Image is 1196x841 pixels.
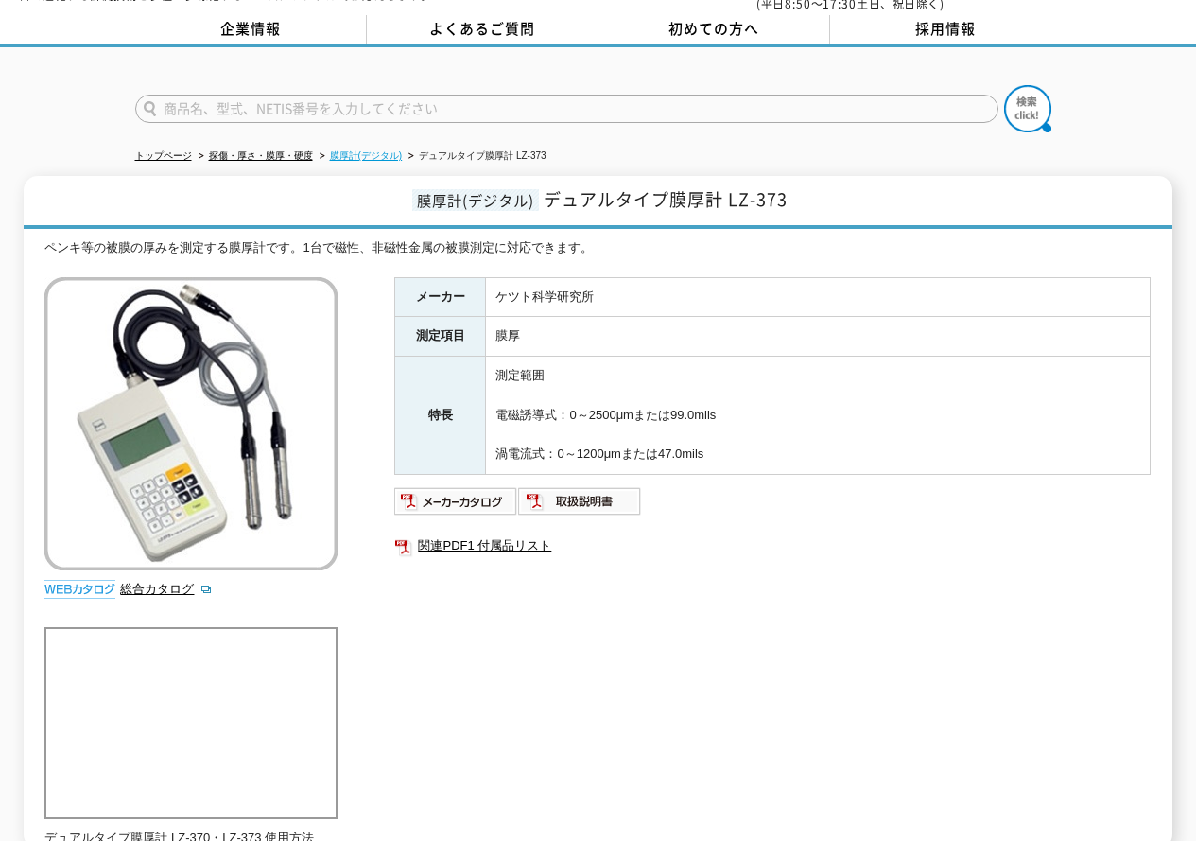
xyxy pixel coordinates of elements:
img: 取扱説明書 [518,486,642,517]
th: 測定項目 [395,317,486,357]
img: メーカーカタログ [394,486,518,517]
li: デュアルタイプ膜厚計 LZ-373 [405,147,546,166]
img: btn_search.png [1004,85,1051,132]
td: 膜厚 [486,317,1151,357]
a: 初めての方へ [598,15,830,44]
a: メーカーカタログ [394,499,518,513]
th: 特長 [395,357,486,475]
img: デュアルタイプ膜厚計 LZ-373 [44,277,338,570]
span: 膜厚計(デジタル) [412,189,539,211]
td: 測定範囲 電磁誘導式：0～2500μmまたは99.0mils 渦電流式：0～1200μmまたは47.0mils [486,357,1151,475]
th: メーカー [395,277,486,317]
a: よくあるご質問 [367,15,598,44]
a: 企業情報 [135,15,367,44]
a: 膜厚計(デジタル) [330,150,403,161]
a: 取扱説明書 [518,499,642,513]
span: 初めての方へ [668,18,759,39]
input: 商品名、型式、NETIS番号を入力してください [135,95,998,123]
a: トップページ [135,150,192,161]
a: 総合カタログ [120,582,213,596]
div: ペンキ等の被膜の厚みを測定する膜厚計です。1台で磁性、非磁性金属の被膜測定に対応できます。 [44,238,1151,258]
a: 探傷・厚さ・膜厚・硬度 [209,150,313,161]
img: webカタログ [44,580,115,599]
span: デュアルタイプ膜厚計 LZ-373 [544,186,788,212]
a: 採用情報 [830,15,1062,44]
a: 関連PDF1 付属品リスト [394,534,1151,558]
td: ケツト科学研究所 [486,277,1151,317]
